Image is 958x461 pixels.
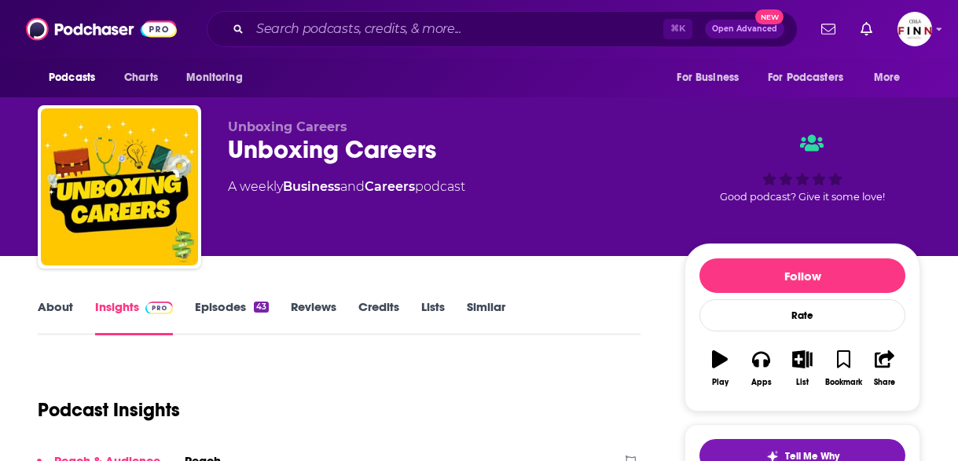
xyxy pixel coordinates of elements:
div: List [796,378,809,387]
a: Show notifications dropdown [854,16,879,42]
a: Business [283,179,340,194]
a: InsightsPodchaser Pro [95,299,173,335]
button: open menu [666,63,758,93]
span: Good podcast? Give it some love! [720,191,885,203]
span: Monitoring [186,67,242,89]
div: Good podcast? Give it some love! [685,119,920,217]
span: Podcasts [49,67,95,89]
a: Similar [467,299,505,335]
span: New [755,9,784,24]
img: Podchaser - Follow, Share and Rate Podcasts [26,14,177,44]
button: open menu [38,63,116,93]
div: Rate [699,299,905,331]
div: 43 [254,302,269,313]
a: Charts [114,63,167,93]
a: Reviews [291,299,336,335]
div: A weekly podcast [228,177,465,196]
button: Bookmark [823,340,864,397]
span: Open Advanced [712,25,777,33]
a: Careers [365,179,415,194]
h1: Podcast Insights [38,398,180,422]
button: open menu [175,63,262,93]
div: Apps [751,378,772,387]
div: Search podcasts, credits, & more... [207,11,798,47]
span: Unboxing Careers [228,119,347,134]
button: open menu [863,63,920,93]
a: About [38,299,73,335]
span: More [874,67,901,89]
span: Charts [124,67,158,89]
span: ⌘ K [663,19,692,39]
input: Search podcasts, credits, & more... [250,16,663,42]
button: Play [699,340,740,397]
button: List [782,340,823,397]
span: For Business [677,67,739,89]
button: Apps [740,340,781,397]
button: Share [864,340,905,397]
div: Share [874,378,895,387]
img: User Profile [897,12,932,46]
a: Credits [358,299,399,335]
span: For Podcasters [768,67,843,89]
span: Logged in as FINNMadison [897,12,932,46]
button: Follow [699,258,905,293]
button: Show profile menu [897,12,932,46]
button: open menu [758,63,866,93]
img: Unboxing Careers [41,108,198,265]
span: and [340,179,365,194]
button: Open AdvancedNew [705,20,784,38]
a: Lists [421,299,445,335]
a: Episodes43 [195,299,269,335]
img: Podchaser Pro [145,302,173,314]
a: Show notifications dropdown [815,16,842,42]
div: Play [712,378,729,387]
div: Bookmark [825,378,862,387]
